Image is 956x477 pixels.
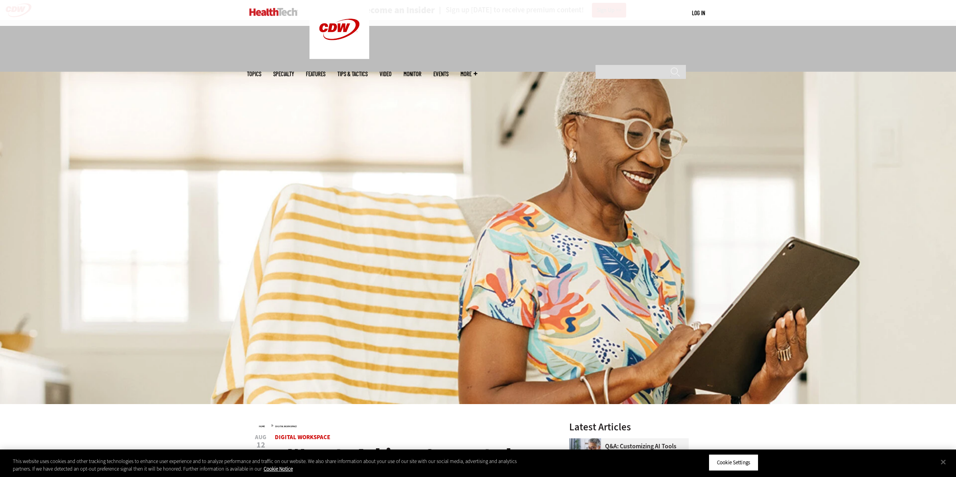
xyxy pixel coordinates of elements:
a: doctor on laptop [569,438,605,445]
a: Q&A: Customizing AI Tools To Attract and Retain Clinical Teams [569,443,684,462]
a: More information about your privacy [264,465,293,472]
a: Tips & Tactics [337,71,368,77]
div: » [259,422,548,428]
a: Home [259,425,265,428]
span: Topics [247,71,261,77]
a: Digital Workspace [275,433,330,441]
button: Cookie Settings [709,454,758,471]
img: doctor on laptop [569,438,601,470]
a: Features [306,71,325,77]
button: Close [934,453,952,471]
span: More [460,71,477,77]
span: Specialty [273,71,294,77]
a: Events [433,71,449,77]
img: Home [249,8,298,16]
a: MonITor [404,71,421,77]
span: Aug [255,434,266,440]
a: Log in [692,9,705,16]
a: Video [380,71,392,77]
h3: Latest Articles [569,422,689,432]
a: CDW [310,53,369,61]
div: This website uses cookies and other tracking technologies to enhance user experience and to analy... [13,457,526,473]
span: 12 [255,441,266,449]
a: Digital Workspace [275,425,297,428]
div: User menu [692,9,705,17]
